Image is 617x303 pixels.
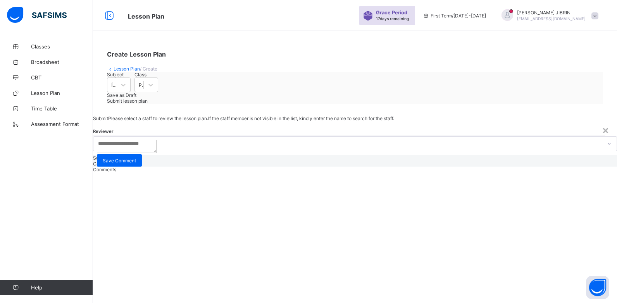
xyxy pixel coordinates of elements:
span: Broadsheet [31,59,93,65]
span: Please select a staff to review the lesson plan. [108,115,208,121]
div: IBRAHIMJIBRIN [494,9,602,22]
span: 17 days remaining [376,16,409,21]
span: Classes [31,43,93,50]
span: Grace Period [376,10,407,15]
div: [DEMOGRAPHIC_DATA] Reading (QRR) [111,82,117,88]
span: Class [134,72,146,77]
span: Help [31,284,93,291]
span: [PERSON_NAME] JIBRIN [517,10,586,15]
span: Save Comment [103,158,136,164]
span: Lesson Plan [128,12,164,20]
span: Assessment Format [31,121,93,127]
div: PRIMARY 2 - [139,82,144,88]
img: safsims [7,7,67,23]
button: Open asap [586,276,609,299]
span: Time Table [31,105,93,112]
span: session/term information [423,13,486,19]
a: Lesson Plan [114,66,140,72]
span: Submit [93,115,108,121]
span: Save as Draft [107,92,136,98]
div: × [602,123,609,136]
span: If the staff member is not visible in the list, kindly enter the name to search for the staff. [208,115,394,121]
span: Subject [107,72,124,77]
span: Reviewer [93,129,114,134]
img: sticker-purple.71386a28dfed39d6af7621340158ba97.svg [363,11,373,21]
span: CBT [31,74,93,81]
span: [EMAIL_ADDRESS][DOMAIN_NAME] [517,16,586,21]
span: Create Lesson Plan [107,50,166,58]
span: Lesson Plan [31,90,93,96]
span: Submit lesson plan [107,98,148,104]
span: / Create [140,66,157,72]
